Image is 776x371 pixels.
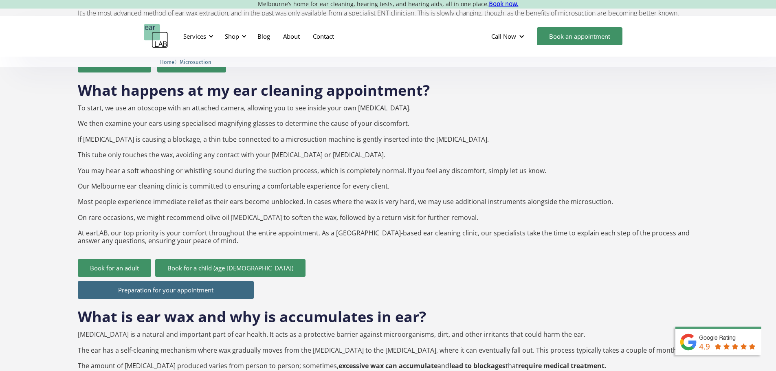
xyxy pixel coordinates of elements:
[491,32,516,40] div: Call Now
[225,32,239,40] div: Shop
[183,32,206,40] div: Services
[78,299,426,327] h2: What is ear wax and why is accumulates in ear?
[251,24,277,48] a: Blog
[306,24,341,48] a: Contact
[178,24,216,48] div: Services
[78,104,699,245] p: To start, we use an otoscope with an attached camera, allowing you to see inside your own [MEDICA...
[485,24,533,48] div: Call Now
[449,361,506,370] strong: lead to blockages
[78,259,151,277] a: Book for an adult
[180,58,211,66] a: Microsuction
[180,59,211,65] span: Microsuction
[537,27,622,45] a: Book an appointment
[339,361,437,370] strong: excessive wax can accumulate
[160,59,174,65] span: Home
[78,72,699,100] h2: What happens at my ear cleaning appointment?
[220,24,249,48] div: Shop
[78,331,682,370] p: [MEDICAL_DATA] is a natural and important part of ear health. It acts as a protective barrier aga...
[160,58,180,66] li: 〉
[144,24,168,48] a: home
[277,24,306,48] a: About
[160,58,174,66] a: Home
[78,281,254,299] a: Preparation for your appointment
[518,361,607,370] strong: require medical treatment.
[155,259,306,277] a: Book for a child (age [DEMOGRAPHIC_DATA])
